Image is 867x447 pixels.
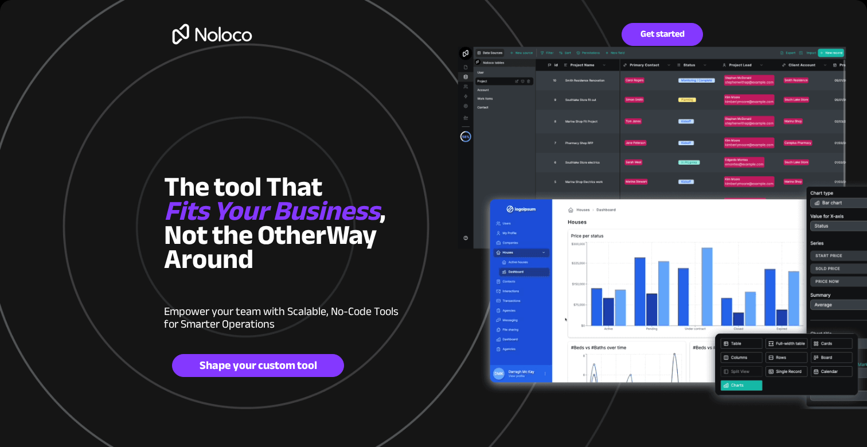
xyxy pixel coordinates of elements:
span: Shape your custom tool [173,359,343,372]
a: Get started [622,23,703,46]
span: , Not the O [164,185,386,261]
span: ble, No-Code Tools for Smarter Operations [164,301,399,335]
span: ther [275,209,326,261]
a: Shape your custom tool [172,354,344,377]
span: Get started [622,29,702,40]
span: The tool That [164,161,327,213]
span: Empower your team with Scala [164,301,312,322]
em: Fits [164,185,209,237]
span: Way Around [164,209,377,285]
em: Your Business [213,185,380,237]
